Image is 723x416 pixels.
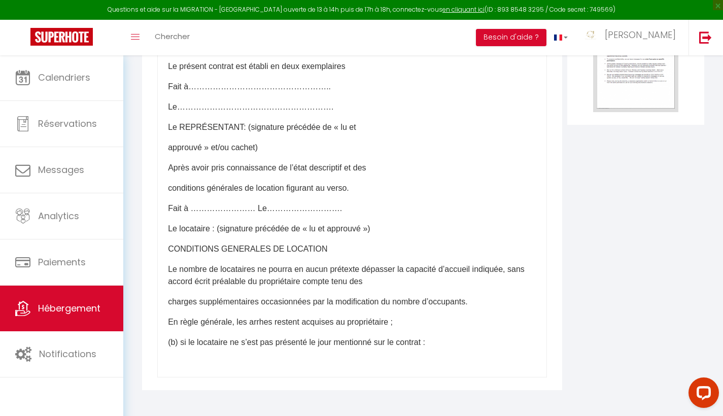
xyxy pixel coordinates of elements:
p: Le REPRÉSENTANT: (signature précédée de « lu et [168,121,536,133]
img: ... [583,30,598,40]
p: approuvé » et/ou cachet) [168,142,536,154]
span: Réservations [38,117,97,130]
span: [PERSON_NAME] [605,28,676,41]
p: Le…………………………………………………. [168,101,536,113]
a: ... [PERSON_NAME] [575,20,688,55]
p: Fait à…………………………………………….. [168,81,536,93]
a: en cliquant ici [442,5,485,14]
a: Chercher [147,20,197,55]
p: En règle générale, les arrhes restent acquises au propriétaire ; [168,316,536,328]
img: logout [699,31,712,44]
p: Le présent contrat est établi en deux exemplaires [168,60,536,73]
p: Après avoir pris connaissance de l’état descriptif et des [168,162,536,174]
iframe: LiveChat chat widget [680,373,723,416]
span: Analytics [38,210,79,222]
span: Chercher [155,31,190,42]
p: Le nombre de locataires ne pourra en aucun prétexte dépasser la capacité d’accueil indiquée, sans... [168,263,536,288]
span: Hébergement [38,302,100,315]
p: charges supplémentaires occasionnées par la modification du nombre d’occupants. [168,296,536,308]
p: CONDITIONS GENERALES DE LOCATION [168,243,536,255]
p: (b) si le locataire ne s’est pas présenté le jour mentionné sur le contrat : [168,336,536,349]
span: Notifications [39,348,96,360]
span: Messages [38,163,84,176]
p: conditions générales de location figurant au verso. [168,182,536,194]
p: Le locataire : (signature précédée de « lu et approuvé ») [168,223,536,235]
span: Paiements [38,256,86,268]
p: Fait à …………………… Le………………………. [168,202,536,215]
span: Calendriers [38,71,90,84]
img: Super Booking [30,28,93,46]
button: Besoin d'aide ? [476,29,546,46]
